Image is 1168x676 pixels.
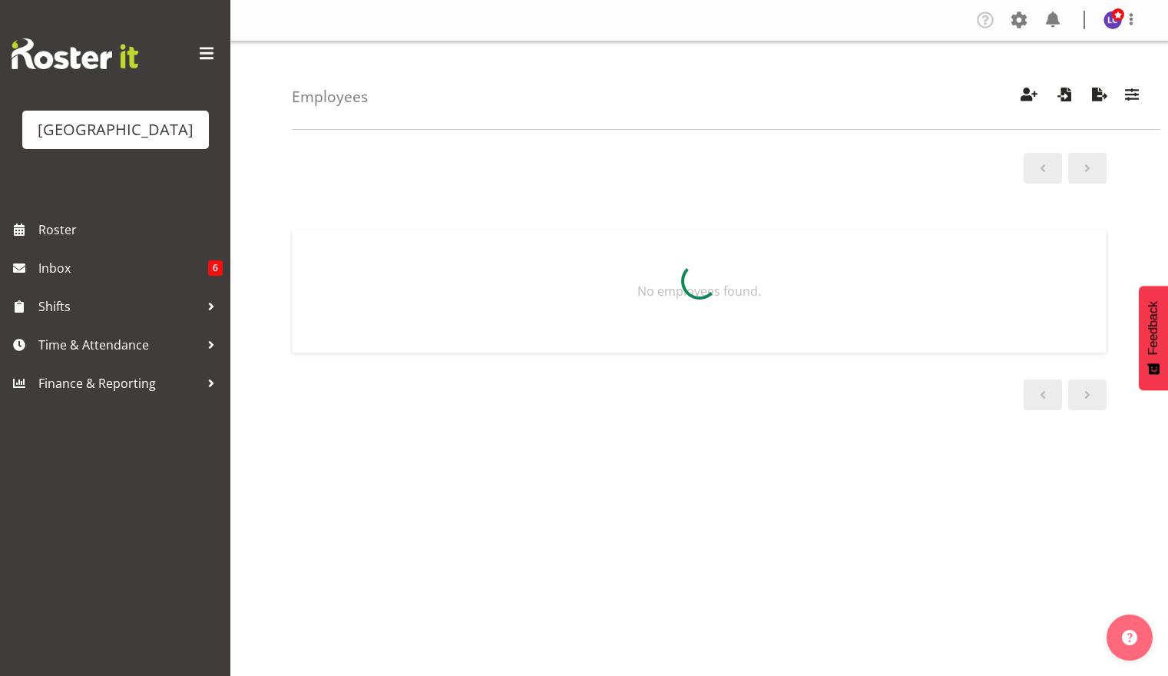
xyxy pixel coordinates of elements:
[38,295,200,318] span: Shifts
[292,88,368,105] h4: Employees
[38,218,223,241] span: Roster
[12,38,138,69] img: Rosterit website logo
[1048,80,1080,114] button: Import Employees
[1116,80,1148,114] button: Filter Employees
[38,372,200,395] span: Finance & Reporting
[38,118,194,141] div: [GEOGRAPHIC_DATA]
[1139,286,1168,390] button: Feedback - Show survey
[208,260,223,276] span: 6
[38,257,208,280] span: Inbox
[1068,153,1107,184] a: Next page
[38,333,200,356] span: Time & Attendance
[1024,153,1062,184] a: Previous page
[1084,80,1116,114] button: Export Employees
[1146,301,1160,355] span: Feedback
[1103,11,1122,29] img: laurie-cook11580.jpg
[1013,80,1045,114] button: Create Employees
[1122,630,1137,645] img: help-xxl-2.png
